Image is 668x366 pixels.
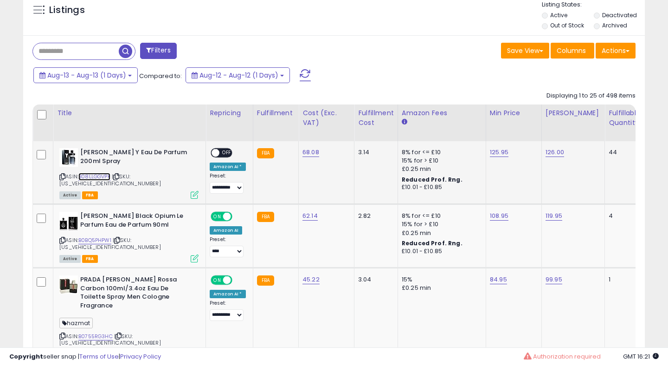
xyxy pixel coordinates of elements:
div: 3.04 [358,275,391,284]
a: 99.95 [546,275,562,284]
h5: Listings [49,4,85,17]
span: Compared to: [139,72,182,80]
button: Columns [551,43,594,59]
span: | SKU: [US_VEHICLE_IDENTIFICATION_NUMBER] [59,173,161,187]
div: 8% for <= £10 [402,212,479,220]
button: Aug-12 - Aug-12 (1 Days) [186,67,290,83]
div: Amazon Fees [402,108,482,118]
div: £0.25 min [402,229,479,237]
div: [PERSON_NAME] [546,108,601,118]
button: Save View [501,43,549,59]
a: B0755RG3HC [78,333,113,340]
div: ASIN: [59,212,199,261]
div: Cost (Exc. VAT) [302,108,350,128]
span: FBA [82,191,98,199]
b: Reduced Prof. Rng. [402,176,462,183]
a: B08LLGGVPK [78,173,110,181]
span: OFF [231,213,246,221]
span: Columns [557,46,586,55]
div: Min Price [490,108,538,118]
label: Active [550,11,567,19]
label: Archived [602,21,627,29]
div: Fulfillment [257,108,295,118]
label: Out of Stock [550,21,584,29]
small: FBA [257,275,274,286]
span: Aug-12 - Aug-12 (1 Days) [199,71,278,80]
div: Amazon AI * [210,163,246,171]
span: OFF [219,149,234,157]
b: [PERSON_NAME] Black Opium Le Parfum Eau de Parfum 90ml [80,212,193,231]
div: £10.01 - £10.85 [402,248,479,255]
button: Filters [140,43,176,59]
a: 126.00 [546,148,564,157]
span: OFF [231,276,246,284]
a: 62.14 [302,211,318,221]
div: 15% for > £10 [402,220,479,229]
div: £0.25 min [402,165,479,173]
div: 2.82 [358,212,391,220]
a: 84.95 [490,275,507,284]
a: Privacy Policy [120,352,161,361]
div: 15% for > £10 [402,157,479,165]
small: Amazon Fees. [402,118,407,126]
a: Terms of Use [79,352,119,361]
a: 108.95 [490,211,508,221]
div: Amazon AI [210,226,242,235]
div: £10.01 - £10.85 [402,183,479,191]
b: Reduced Prof. Rng. [402,239,462,247]
div: £0.25 min [402,284,479,292]
span: ON [212,276,223,284]
span: Aug-13 - Aug-13 (1 Days) [47,71,126,80]
span: All listings currently available for purchase on Amazon [59,191,81,199]
div: Preset: [210,236,246,257]
a: 68.08 [302,148,319,157]
small: FBA [257,148,274,158]
span: 2025-08-13 16:21 GMT [623,352,659,361]
a: 125.95 [490,148,508,157]
div: ASIN: [59,275,199,357]
span: | SKU: [US_VEHICLE_IDENTIFICATION_NUMBER] [59,236,161,250]
small: FBA [257,212,274,222]
a: 119.95 [546,211,562,221]
div: 44 [609,148,637,157]
img: 41vW-cCtxuL._SL40_.jpg [59,212,78,230]
button: Aug-13 - Aug-13 (1 Days) [33,67,138,83]
div: 3.14 [358,148,391,157]
div: seller snap | | [9,353,161,361]
button: Actions [596,43,636,59]
span: All listings currently available for purchase on Amazon [59,255,81,263]
label: Deactivated [602,11,637,19]
div: Amazon AI * [210,290,246,298]
div: Fulfillable Quantity [609,108,641,128]
div: 8% for <= £10 [402,148,479,157]
a: B0BQ5PHPW1 [78,236,111,244]
div: Preset: [210,173,246,194]
b: PRADA [PERSON_NAME] Rossa Carbon 100ml/3.4oz Eau De Toilette Spray Men Cologne Fragrance [80,275,193,312]
div: Title [57,108,202,118]
div: 4 [609,212,637,220]
div: Displaying 1 to 25 of 498 items [546,91,636,100]
span: FBA [82,255,98,263]
div: 1 [609,275,637,284]
strong: Copyright [9,352,43,361]
a: 45.22 [302,275,320,284]
div: 15% [402,275,479,284]
span: ON [212,213,223,221]
img: 41KM1fsaOLL._SL40_.jpg [59,275,78,294]
div: Fulfillment Cost [358,108,394,128]
div: ASIN: [59,148,199,198]
p: Listing States: [542,0,645,9]
b: [PERSON_NAME] Y Eau De Parfum 200ml Spray [80,148,193,168]
img: 31LPA45ROPL._SL40_.jpg [59,148,78,167]
div: Repricing [210,108,249,118]
span: hazmat [59,318,93,328]
div: Preset: [210,300,246,321]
